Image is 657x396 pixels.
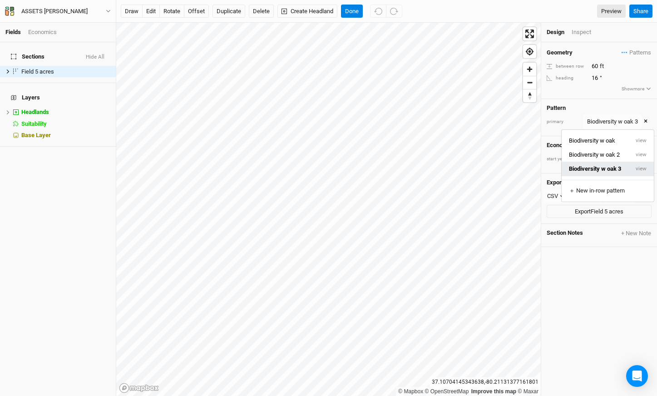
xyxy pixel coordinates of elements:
button: CSV [543,189,569,203]
div: ASSETS [PERSON_NAME] [21,7,88,16]
button: Biodiversity w oak [562,134,629,148]
div: Design [547,28,564,36]
div: start year [547,156,578,163]
h4: Economics [547,142,652,149]
div: Economics [28,28,57,36]
button: draw [121,5,143,18]
span: Base Layer [21,132,51,139]
span: Patterns [622,48,651,57]
button: × [644,117,647,127]
div: heading [547,75,587,82]
button: Share [629,5,652,18]
button: Biodiversity w oak 2 [562,148,629,162]
button: view [629,134,654,148]
button: Create Headland [277,5,337,18]
button: ExportField 5 acres [547,205,652,218]
span: Section Notes [547,229,583,238]
button: view [629,148,654,162]
h4: Export [547,179,652,186]
h4: Pattern [547,104,652,112]
div: ＋ New in-row pattern [569,187,646,195]
canvas: Map [116,23,541,396]
button: Undo (^z) [370,5,386,18]
button: Done [341,5,363,18]
a: OpenStreetMap [425,388,469,395]
div: Suitability [21,120,110,128]
button: Biodiversity w oak 3 [583,115,642,129]
a: Preview [597,5,626,18]
span: Sections [11,53,44,60]
span: Field 5 acres [21,68,54,75]
button: Patterns [621,48,652,58]
div: between row [547,63,587,70]
div: ASSETS Isaac Jones [21,7,88,16]
div: Open Intercom Messenger [626,365,648,387]
div: Headlands [21,109,110,116]
span: Suitability [21,120,47,127]
div: primary [547,119,578,125]
a: Mapbox logo [119,383,159,393]
button: Delete [249,5,274,18]
div: CSV [547,192,558,201]
h4: Geometry [547,49,573,56]
button: Redo (^Z) [386,5,402,18]
h4: Layers [5,89,110,107]
a: Mapbox [398,388,423,395]
div: 37.10704145343638 , -80.21131377161801 [430,377,541,387]
div: Base Layer [21,132,110,139]
button: Duplicate [212,5,245,18]
button: Enter fullscreen [523,27,536,40]
button: view [629,162,654,176]
button: + New Note [621,229,652,238]
button: ASSETS [PERSON_NAME] [5,6,111,16]
button: Zoom out [523,76,536,89]
button: Reset bearing to north [523,89,536,102]
span: Headlands [21,109,49,115]
button: rotate [159,5,184,18]
div: Field 5 acres [21,68,110,75]
button: Hide All [85,54,105,60]
a: Improve this map [471,388,516,395]
button: edit [142,5,160,18]
button: offset [184,5,209,18]
button: Zoom in [523,63,536,76]
button: Biodiversity w oak 3 [562,162,629,176]
a: Fields [5,29,21,35]
button: Showmore [621,85,652,93]
button: Find my location [523,45,536,58]
div: Biodiversity w oak 3 [587,117,638,126]
div: Inspect [572,28,604,36]
a: Maxar [518,388,538,395]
